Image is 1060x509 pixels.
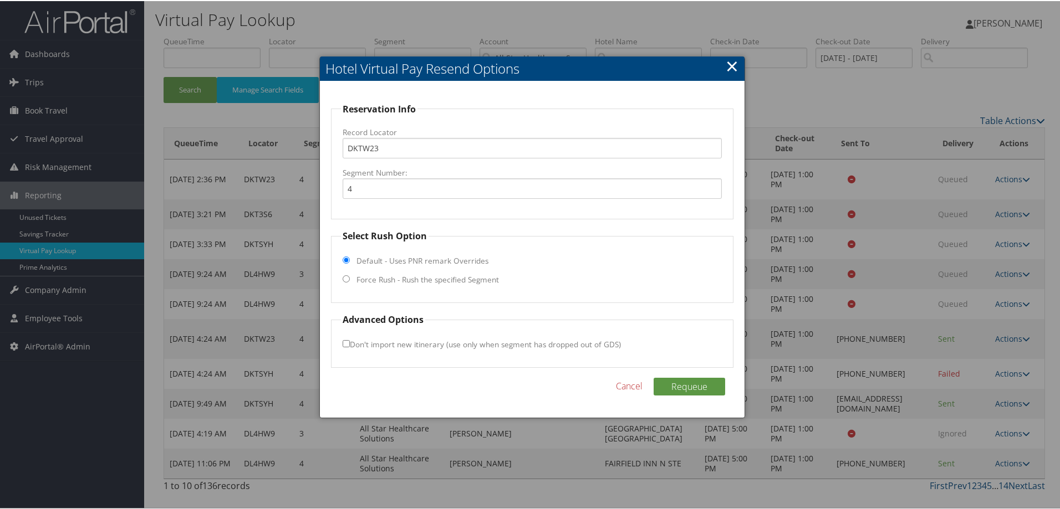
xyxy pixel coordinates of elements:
input: Don't import new itinerary (use only when segment has dropped out of GDS) [343,339,350,346]
legend: Advanced Options [341,312,425,325]
a: Close [726,54,738,76]
legend: Reservation Info [341,101,417,115]
label: Record Locator [343,126,722,137]
label: Force Rush - Rush the specified Segment [356,273,499,284]
a: Cancel [616,378,643,392]
button: Requeue [654,377,725,394]
h2: Hotel Virtual Pay Resend Options [320,55,745,80]
legend: Select Rush Option [341,228,429,241]
label: Default - Uses PNR remark Overrides [356,254,488,265]
label: Segment Number: [343,166,722,177]
label: Don't import new itinerary (use only when segment has dropped out of GDS) [343,333,621,353]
